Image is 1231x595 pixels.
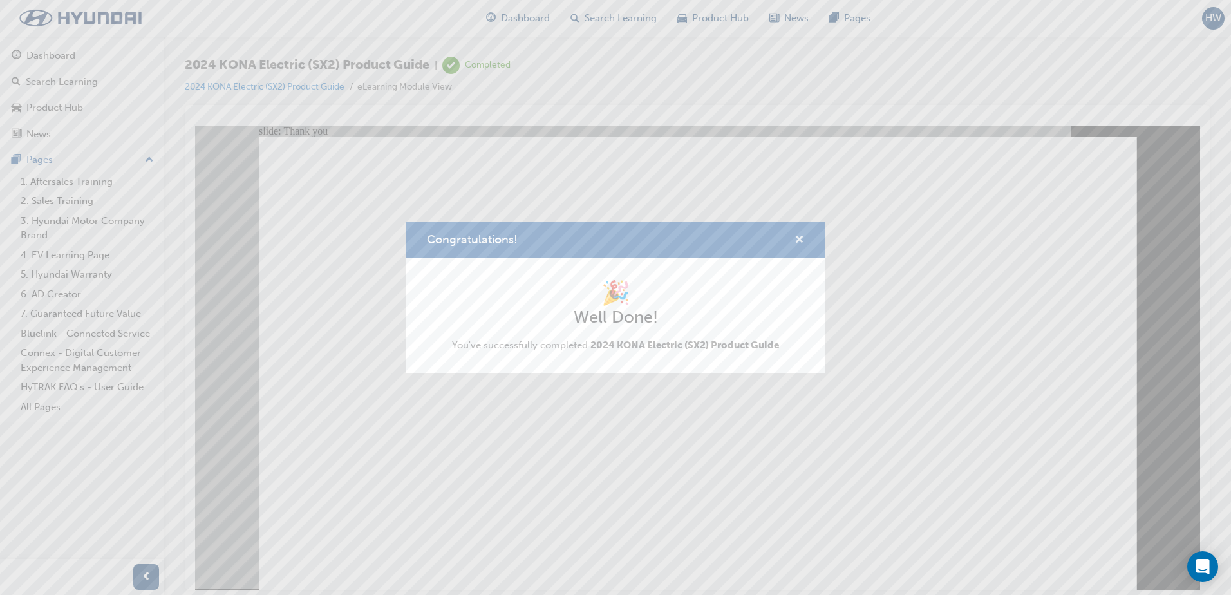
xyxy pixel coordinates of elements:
span: 2024 KONA Electric (SX2) Product Guide [590,339,779,351]
h2: Well Done! [452,307,779,328]
button: cross-icon [794,232,804,249]
span: You've successfully completed [452,338,779,353]
h1: 🎉 [452,279,779,307]
div: Congratulations! [406,222,825,373]
span: cross-icon [794,235,804,247]
div: Open Intercom Messenger [1187,551,1218,582]
span: Congratulations! [427,232,518,247]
